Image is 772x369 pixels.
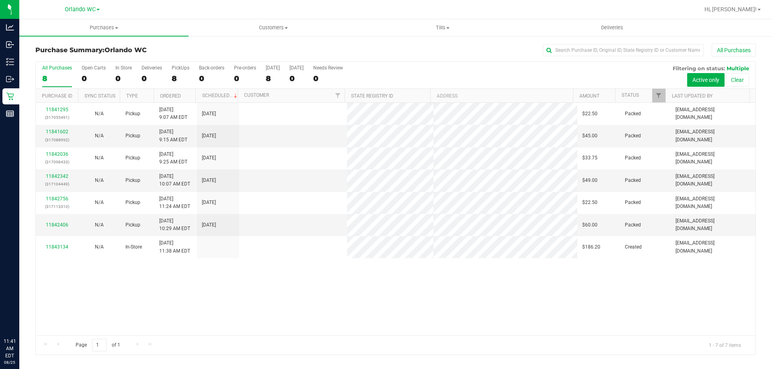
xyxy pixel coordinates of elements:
[625,132,641,140] span: Packed
[41,114,73,121] p: (317055491)
[159,151,187,166] span: [DATE] 9:25 AM EDT
[125,177,140,184] span: Pickup
[675,217,751,232] span: [EMAIL_ADDRESS][DOMAIN_NAME]
[42,65,72,71] div: All Purchases
[313,74,343,83] div: 0
[4,338,16,359] p: 11:41 AM EDT
[726,73,749,87] button: Clear
[579,93,600,99] a: Amount
[331,89,345,102] a: Filter
[199,74,224,83] div: 0
[42,93,72,99] a: Purchase ID
[675,173,751,188] span: [EMAIL_ADDRESS][DOMAIN_NAME]
[672,93,712,99] a: Last Updated By
[702,339,747,351] span: 1 - 7 of 7 items
[199,65,224,71] div: Back-orders
[159,195,190,210] span: [DATE] 11:24 AM EDT
[8,305,32,329] iframe: Resource center
[202,221,216,229] span: [DATE]
[125,221,140,229] span: Pickup
[82,65,106,71] div: Open Carts
[202,177,216,184] span: [DATE]
[19,24,189,31] span: Purchases
[4,359,16,365] p: 08/25
[35,47,275,54] h3: Purchase Summary:
[6,41,14,49] inline-svg: Inbound
[543,44,704,56] input: Search Purchase ID, Original ID, State Registry ID or Customer Name...
[65,6,96,13] span: Orlando WC
[266,65,280,71] div: [DATE]
[46,244,68,250] a: 11843134
[41,180,73,188] p: (317104449)
[159,106,187,121] span: [DATE] 9:07 AM EDT
[160,93,181,99] a: Ordered
[202,154,216,162] span: [DATE]
[95,222,104,228] span: Not Applicable
[590,24,634,31] span: Deliveries
[625,243,642,251] span: Created
[675,106,751,121] span: [EMAIL_ADDRESS][DOMAIN_NAME]
[351,93,393,99] a: State Registry ID
[652,89,665,102] a: Filter
[266,74,280,83] div: 8
[46,107,68,112] a: 11841295
[125,199,140,206] span: Pickup
[582,177,597,184] span: $49.00
[46,196,68,202] a: 11842756
[6,23,14,31] inline-svg: Analytics
[105,46,147,54] span: Orlando WC
[125,110,140,118] span: Pickup
[41,136,73,144] p: (317088992)
[6,110,14,118] inline-svg: Reports
[125,154,140,162] span: Pickup
[125,243,142,251] span: In-Store
[289,65,304,71] div: [DATE]
[115,74,132,83] div: 0
[625,199,641,206] span: Packed
[582,221,597,229] span: $60.00
[727,65,749,71] span: Multiple
[46,173,68,179] a: 11842342
[159,128,187,143] span: [DATE] 9:15 AM EDT
[625,154,641,162] span: Packed
[95,111,104,116] span: Not Applicable
[172,74,189,83] div: 8
[159,173,190,188] span: [DATE] 10:07 AM EDT
[69,339,127,351] span: Page of 1
[582,199,597,206] span: $22.50
[625,110,641,118] span: Packed
[125,132,140,140] span: Pickup
[202,132,216,140] span: [DATE]
[95,133,104,139] span: Not Applicable
[142,74,162,83] div: 0
[142,65,162,71] div: Deliveries
[189,24,357,31] span: Customers
[712,43,756,57] button: All Purchases
[313,65,343,71] div: Needs Review
[704,6,757,12] span: Hi, [PERSON_NAME]!
[687,73,725,87] button: Active only
[92,339,107,351] input: 1
[625,221,641,229] span: Packed
[582,132,597,140] span: $45.00
[358,24,527,31] span: Tills
[582,154,597,162] span: $33.75
[234,65,256,71] div: Pre-orders
[202,93,239,98] a: Scheduled
[42,74,72,83] div: 8
[582,110,597,118] span: $22.50
[46,129,68,135] a: 11841602
[82,74,106,83] div: 0
[289,74,304,83] div: 0
[675,128,751,143] span: [EMAIL_ADDRESS][DOMAIN_NAME]
[675,151,751,166] span: [EMAIL_ADDRESS][DOMAIN_NAME]
[95,177,104,183] span: Not Applicable
[6,92,14,100] inline-svg: Retail
[24,304,33,313] iframe: Resource center unread badge
[115,65,132,71] div: In Store
[625,177,641,184] span: Packed
[202,199,216,206] span: [DATE]
[675,195,751,210] span: [EMAIL_ADDRESS][DOMAIN_NAME]
[202,110,216,118] span: [DATE]
[84,93,115,99] a: Sync Status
